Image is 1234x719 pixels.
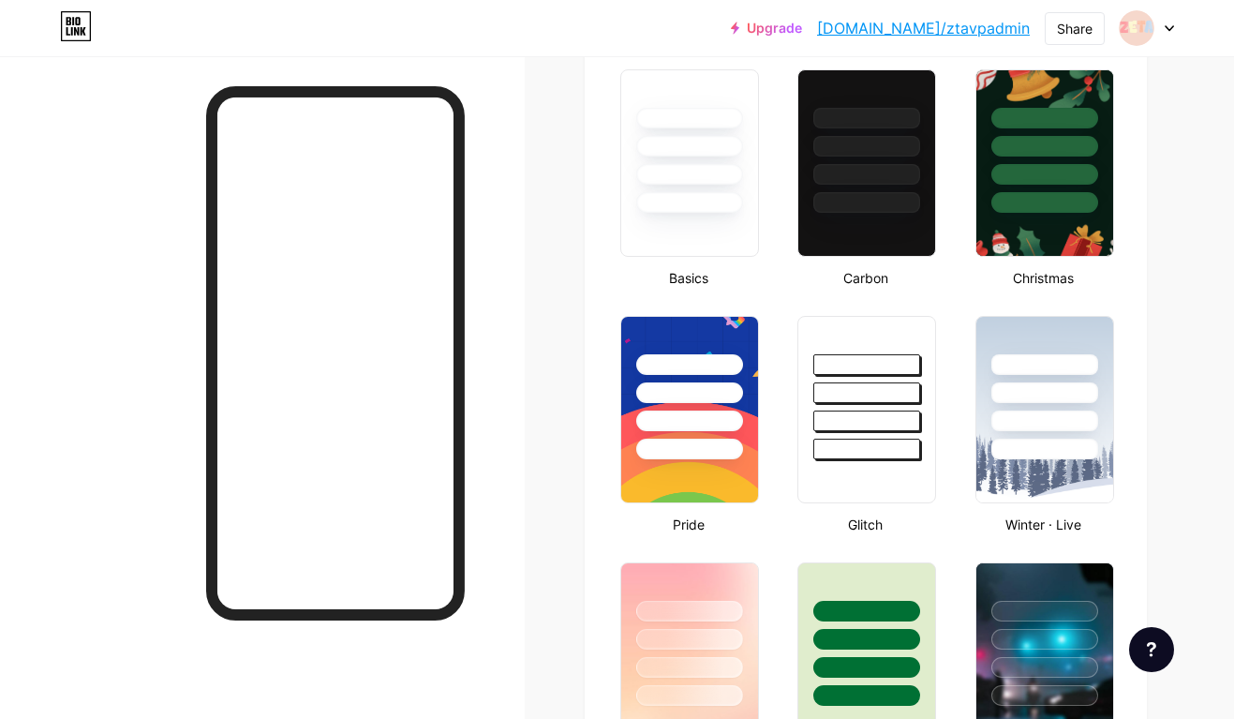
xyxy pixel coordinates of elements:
a: Upgrade [731,21,802,36]
div: Carbon [792,268,939,288]
div: Christmas [970,268,1117,288]
div: Share [1057,19,1093,38]
div: Winter · Live [970,515,1117,534]
a: [DOMAIN_NAME]/ztavpadmin [817,17,1030,39]
div: Basics [615,268,762,288]
div: Glitch [792,515,939,534]
div: Pride [615,515,762,534]
img: ZTA Vice President of Administration [1119,10,1154,46]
